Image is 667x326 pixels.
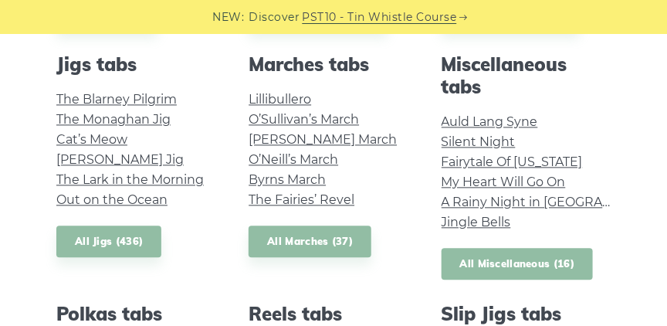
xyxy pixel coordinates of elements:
[442,215,511,229] a: Jingle Bells
[442,303,611,325] h2: Slip Jigs tabs
[442,248,594,280] a: All Miscellaneous (16)
[303,8,457,26] a: PST10 - Tin Whistle Course
[56,226,161,257] a: All Jigs (436)
[56,303,225,325] h2: Polkas tabs
[249,226,371,257] a: All Marches (37)
[213,8,245,26] span: NEW:
[56,53,225,76] h2: Jigs tabs
[442,53,611,98] h2: Miscellaneous tabs
[249,92,311,107] a: Lillibullero
[442,155,583,169] a: Fairytale Of [US_STATE]
[249,8,300,26] span: Discover
[249,152,338,167] a: O’Neill’s March
[442,134,516,149] a: Silent Night
[56,192,168,207] a: Out on the Ocean
[249,192,354,207] a: The Fairies’ Revel
[442,114,538,129] a: Auld Lang Syne
[249,112,359,127] a: O’Sullivan’s March
[249,132,397,147] a: [PERSON_NAME] March
[249,53,418,76] h2: Marches tabs
[249,303,418,325] h2: Reels tabs
[56,172,204,187] a: The Lark in the Morning
[249,172,326,187] a: Byrns March
[442,175,566,189] a: My Heart Will Go On
[56,152,184,167] a: [PERSON_NAME] Jig
[56,92,177,107] a: The Blarney Pilgrim
[56,112,171,127] a: The Monaghan Jig
[56,132,127,147] a: Cat’s Meow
